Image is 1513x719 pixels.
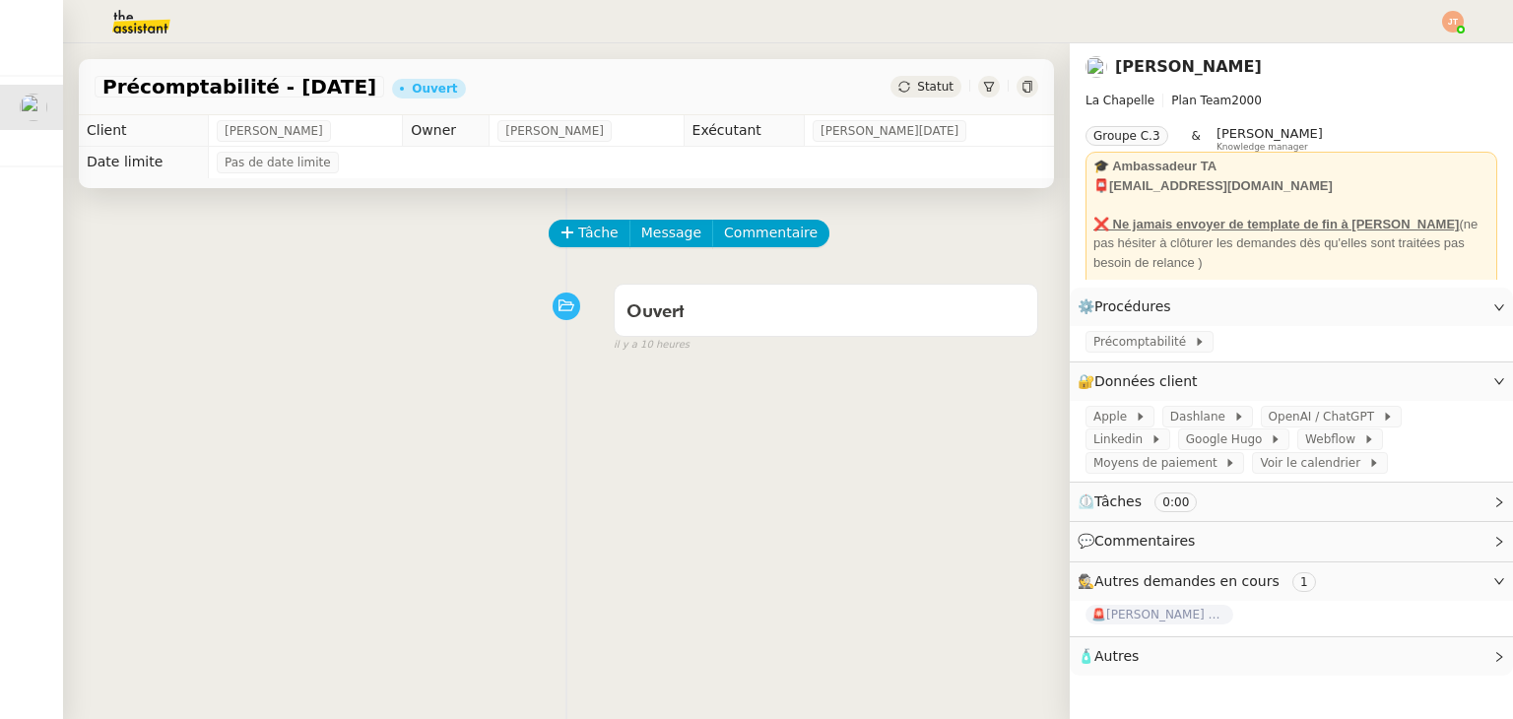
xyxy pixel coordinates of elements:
span: OpenAI / ChatGPT [1269,407,1382,426]
span: [PERSON_NAME] [225,121,323,141]
img: users%2F37wbV9IbQuXMU0UH0ngzBXzaEe12%2Favatar%2Fcba66ece-c48a-48c8-9897-a2adc1834457 [20,94,47,121]
span: Statut [917,80,954,94]
span: 💬 [1078,533,1204,549]
span: Commentaire [724,222,818,244]
span: Voir le calendrier [1260,453,1367,473]
nz-tag: 0:00 [1154,492,1197,512]
span: 2000 [1231,94,1262,107]
div: 📮 [1093,176,1489,196]
span: Pas de date limite [225,153,331,172]
span: ⚙️ [1078,295,1180,318]
span: Données client [1094,373,1198,389]
td: Client [79,115,209,147]
a: [PERSON_NAME] [1115,57,1262,76]
span: 🚨[PERSON_NAME] podcasts la [DEMOGRAPHIC_DATA] radio [DATE] [1085,605,1233,624]
span: Autres demandes en cours [1094,573,1280,589]
span: Knowledge manager [1217,142,1308,153]
div: 🕵️Autres demandes en cours 1 [1070,562,1513,601]
span: Commentaires [1094,533,1195,549]
img: users%2F37wbV9IbQuXMU0UH0ngzBXzaEe12%2Favatar%2Fcba66ece-c48a-48c8-9897-a2adc1834457 [1085,56,1107,78]
u: ( [1459,217,1463,231]
img: svg [1442,11,1464,33]
span: 🔐 [1078,370,1206,393]
span: Linkedin [1093,429,1151,449]
span: & [1192,126,1201,152]
nz-tag: 1 [1292,572,1316,592]
span: 🧴 [1078,648,1139,664]
span: Tâche [578,222,619,244]
span: Tâches [1094,493,1142,509]
span: [PERSON_NAME] [505,121,604,141]
u: ❌ Ne jamais envoyer de template de fin à [PERSON_NAME] [1093,217,1459,231]
span: Plan Team [1171,94,1231,107]
div: 💬Commentaires [1070,522,1513,560]
div: ⏲️Tâches 0:00 [1070,483,1513,521]
span: Dashlane [1170,407,1233,426]
span: [PERSON_NAME] [1217,126,1323,141]
div: 🔐Données client [1070,362,1513,401]
span: Ouvert [626,303,685,321]
nz-tag: Groupe C.3 [1085,126,1168,146]
span: Moyens de paiement [1093,453,1224,473]
span: Google Hugo [1186,429,1270,449]
div: Ouvert [412,83,457,95]
td: Owner [403,115,490,147]
span: Apple [1093,407,1135,426]
button: Commentaire [712,220,829,247]
td: Exécutant [684,115,804,147]
span: Précomptabilité [1093,332,1194,352]
span: Autres [1094,648,1139,664]
button: Tâche [549,220,630,247]
span: Message [641,222,701,244]
span: 🕵️ [1078,573,1324,589]
span: il y a 10 heures [614,337,690,354]
strong: [EMAIL_ADDRESS][DOMAIN_NAME] [1109,178,1333,193]
span: [PERSON_NAME][DATE] [821,121,958,141]
div: ne pas hésiter à clôturer les demandes dès qu'elles sont traitées pas besoin de relance ) [1093,215,1489,273]
span: Précomptabilité - [DATE] [102,77,376,97]
span: La Chapelle [1085,94,1154,107]
app-user-label: Knowledge manager [1217,126,1323,152]
div: 🧴Autres [1070,637,1513,676]
span: Procédures [1094,298,1171,314]
button: Message [629,220,713,247]
td: Date limite [79,147,209,178]
span: Webflow [1305,429,1363,449]
div: ⚙️Procédures [1070,288,1513,326]
span: ⏲️ [1078,493,1214,509]
strong: 🎓 Ambassadeur TA [1093,159,1217,173]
